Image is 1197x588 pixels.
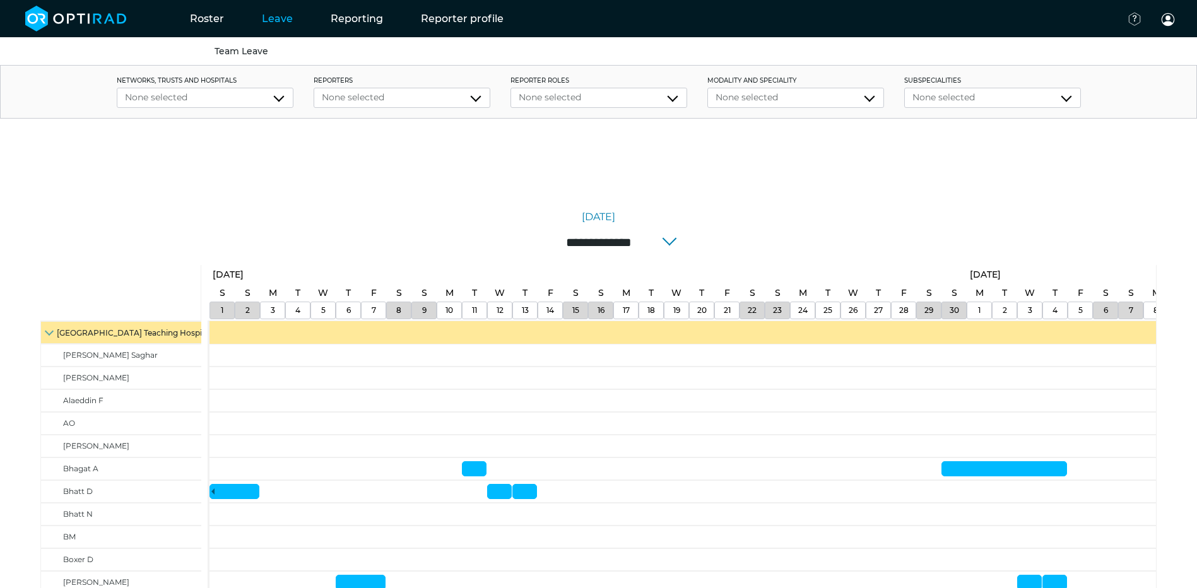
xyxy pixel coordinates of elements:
span: [GEOGRAPHIC_DATA] Teaching Hospitals Trust [57,328,237,338]
a: November 27, 2025 [871,302,886,319]
a: November 24, 2025 [796,284,810,302]
span: Boxer D [63,555,93,564]
a: December 2, 2025 [999,302,1010,319]
a: November 9, 2025 [418,284,430,302]
a: November 1, 2025 [218,302,227,319]
a: November 7, 2025 [369,302,379,319]
a: November 30, 2025 [948,284,960,302]
a: November 6, 2025 [343,284,354,302]
a: December 3, 2025 [1025,302,1035,319]
a: December 5, 2025 [1075,284,1087,302]
a: November 11, 2025 [469,284,480,302]
label: Reporter roles [510,76,687,85]
a: November 16, 2025 [595,284,607,302]
label: networks, trusts and hospitals [117,76,293,85]
a: November 27, 2025 [873,284,884,302]
a: December 3, 2025 [1022,284,1038,302]
a: November 17, 2025 [620,302,633,319]
a: December 4, 2025 [1049,302,1061,319]
span: [PERSON_NAME] [63,373,129,382]
span: AO [63,418,75,428]
div: None selected [322,91,482,104]
a: November 1, 2025 [216,284,228,302]
a: November 23, 2025 [772,284,784,302]
span: [PERSON_NAME] [63,577,129,587]
a: November 20, 2025 [696,284,707,302]
a: November 12, 2025 [492,284,508,302]
span: Alaeddin F [63,396,103,405]
a: November 15, 2025 [570,284,582,302]
a: November 3, 2025 [266,284,280,302]
a: November 10, 2025 [442,302,456,319]
a: November 17, 2025 [619,284,634,302]
a: December 1, 2025 [972,284,987,302]
span: [PERSON_NAME] Saghar [63,350,158,360]
a: November 4, 2025 [292,284,304,302]
div: None selected [519,91,679,104]
a: November 21, 2025 [721,284,733,302]
a: November 2, 2025 [242,302,253,319]
a: November 1, 2025 [209,266,247,284]
a: November 22, 2025 [746,284,758,302]
a: December 1, 2025 [975,302,984,319]
a: November 15, 2025 [569,302,582,319]
a: December 1, 2025 [967,266,1004,284]
a: December 6, 2025 [1100,284,1112,302]
a: November 21, 2025 [721,302,734,319]
a: November 5, 2025 [315,284,331,302]
a: November 9, 2025 [419,302,430,319]
a: November 25, 2025 [822,284,834,302]
span: Bhatt N [63,509,93,519]
a: November 14, 2025 [545,284,557,302]
a: November 19, 2025 [668,284,685,302]
a: November 26, 2025 [846,302,861,319]
a: December 6, 2025 [1100,302,1111,319]
a: November 13, 2025 [519,284,531,302]
a: December 4, 2025 [1049,284,1061,302]
a: November 4, 2025 [292,302,304,319]
a: [DATE] [582,209,615,225]
a: November 12, 2025 [493,302,507,319]
a: November 5, 2025 [318,302,329,319]
label: Reporters [314,76,490,85]
a: December 7, 2025 [1126,302,1136,319]
a: Team Leave [215,45,268,57]
div: None selected [125,91,285,104]
a: November 18, 2025 [646,284,657,302]
span: [PERSON_NAME] [63,441,129,450]
a: November 20, 2025 [694,302,710,319]
a: December 2, 2025 [999,284,1010,302]
span: BM [63,532,76,541]
a: November 19, 2025 [670,302,683,319]
div: None selected [912,91,1073,104]
a: November 26, 2025 [845,284,861,302]
a: November 14, 2025 [543,302,557,319]
a: November 8, 2025 [393,284,405,302]
img: brand-opti-rad-logos-blue-and-white-d2f68631ba2948856bd03f2d395fb146ddc8fb01b4b6e9315ea85fa773367... [25,6,127,32]
a: November 25, 2025 [820,302,835,319]
div: None selected [716,91,876,104]
a: December 5, 2025 [1075,302,1086,319]
label: Subspecialities [904,76,1081,85]
a: November 22, 2025 [745,302,760,319]
a: November 2, 2025 [242,284,254,302]
a: November 18, 2025 [644,302,658,319]
a: November 29, 2025 [923,284,935,302]
a: November 11, 2025 [469,302,480,319]
a: November 3, 2025 [268,302,278,319]
a: November 6, 2025 [343,302,354,319]
a: November 24, 2025 [795,302,811,319]
a: November 7, 2025 [368,284,380,302]
span: Bhatt D [63,486,93,496]
a: November 16, 2025 [594,302,608,319]
a: November 13, 2025 [519,302,532,319]
a: November 30, 2025 [946,302,962,319]
label: Modality and Speciality [707,76,884,85]
a: November 28, 2025 [898,284,910,302]
a: November 8, 2025 [393,302,404,319]
a: November 23, 2025 [770,302,785,319]
a: December 8, 2025 [1150,302,1162,319]
span: Bhagat A [63,464,98,473]
a: November 10, 2025 [442,284,457,302]
a: November 28, 2025 [896,302,912,319]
